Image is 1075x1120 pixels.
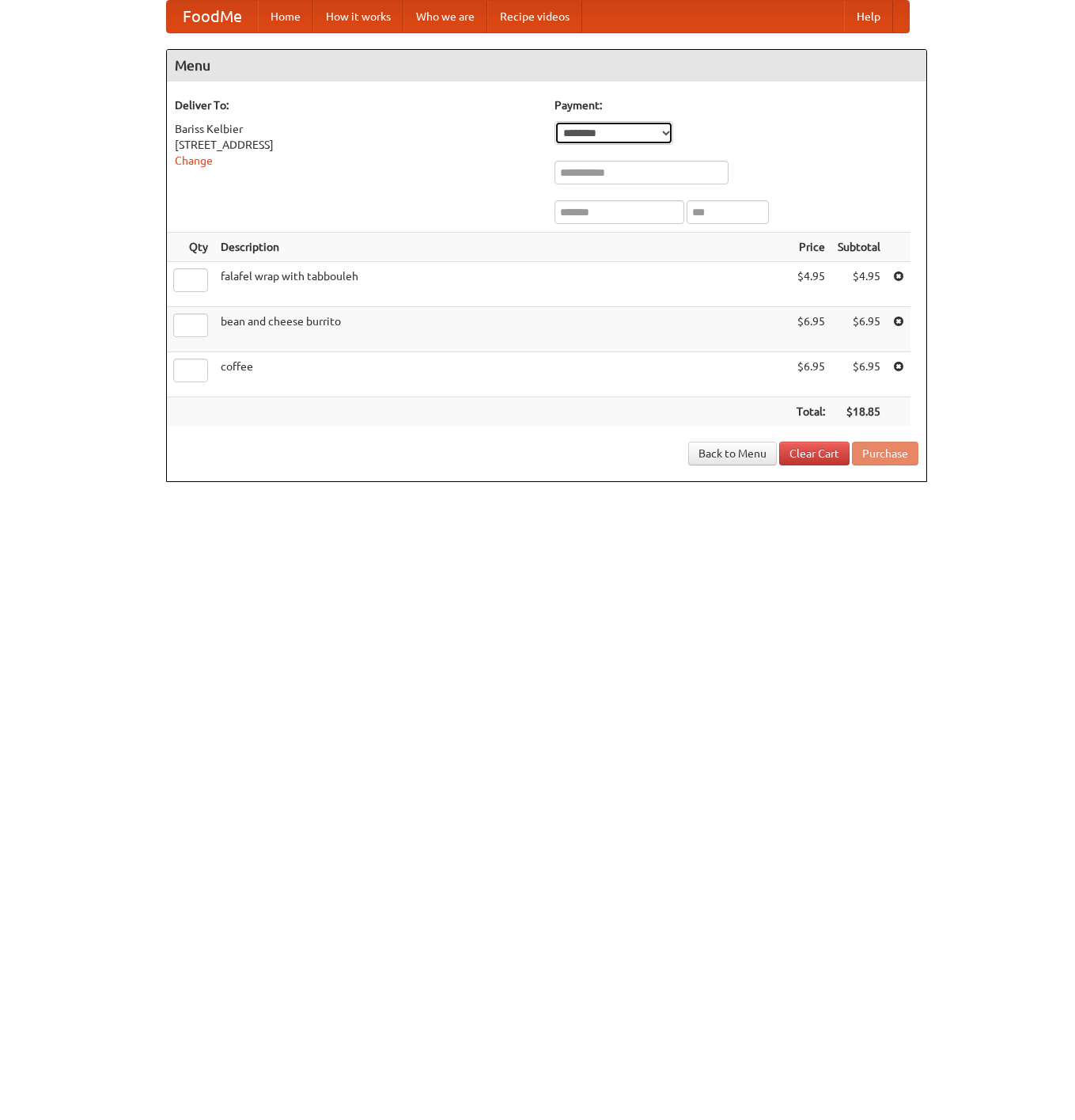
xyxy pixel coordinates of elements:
th: Price [790,233,831,262]
div: [STREET_ADDRESS] [175,137,539,153]
a: Recipe videos [487,1,582,32]
a: Home [258,1,313,32]
td: falafel wrap with tabbouleh [214,262,790,307]
h5: Deliver To: [175,97,539,113]
td: $6.95 [831,352,887,397]
td: coffee [214,352,790,397]
td: bean and cheese burrito [214,307,790,352]
a: How it works [313,1,403,32]
h5: Payment: [555,97,918,113]
th: Description [214,233,790,262]
th: Qty [167,233,214,262]
td: $4.95 [790,262,831,307]
th: Total: [790,397,831,427]
a: Back to Menu [688,442,777,465]
h4: Menu [167,50,926,82]
td: $6.95 [831,307,887,352]
a: Who we are [403,1,487,32]
td: $6.95 [790,352,831,397]
a: FoodMe [167,1,258,32]
th: $18.85 [831,397,887,427]
a: Clear Cart [779,442,850,465]
div: Bariss Kelbier [175,121,539,137]
button: Purchase [852,442,918,465]
a: Change [175,154,213,167]
a: Help [844,1,893,32]
td: $6.95 [790,307,831,352]
th: Subtotal [831,233,887,262]
td: $4.95 [831,262,887,307]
